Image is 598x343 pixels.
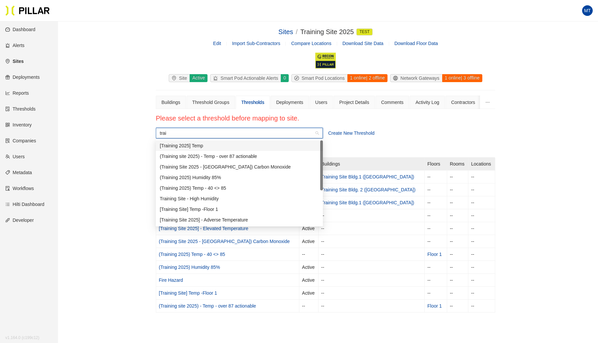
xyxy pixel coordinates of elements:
[5,59,24,64] a: environmentSites
[447,235,468,248] td: --
[319,248,425,261] td: --
[451,99,475,106] div: Contractors
[468,222,495,235] td: --
[299,261,319,274] td: Active
[156,151,323,162] div: (Training site 2025) - Temp - over 87 actionable
[156,215,323,225] div: [Training Site 2025] - Adverse Temperature
[319,222,425,235] td: --
[319,261,425,274] td: --
[213,76,220,80] span: alert
[319,300,425,313] td: --
[447,158,468,171] th: Rooms
[393,76,400,80] span: global
[468,287,495,300] td: --
[442,74,482,82] div: 1 online | 3 offline
[5,202,44,207] a: barsHilti Dashboard
[584,5,591,16] span: MT
[425,171,447,183] td: --
[321,200,414,205] a: Training Site Bldg.1 ([GEOGRAPHIC_DATA])
[425,274,447,287] td: --
[156,114,495,122] h3: Please select a threshold before mapping to site.
[468,261,495,274] td: --
[319,209,425,222] td: --
[299,300,319,313] td: --
[328,130,375,136] span: Create New Threshold
[468,183,495,196] td: --
[172,76,179,80] span: environment
[415,99,439,106] div: Activity Log
[5,218,34,223] a: apiDeveloper
[169,74,190,82] div: Site
[390,74,442,82] div: Network Gateways
[160,163,319,171] div: (Training Site 2025 - [GEOGRAPHIC_DATA]) Carbon Monoxide
[156,204,323,215] div: [Training Site] Temp -Floor 1
[280,74,289,82] div: 0
[296,28,298,35] span: /
[447,222,468,235] td: --
[160,184,319,192] div: (Training 2025) Temp - 40 <> 85
[468,209,495,222] td: --
[161,99,180,106] div: Buildings
[347,74,388,82] div: 1 online | 2 offline
[189,74,208,82] div: Active
[278,28,293,35] a: Sites
[159,239,290,244] a: (Training Site 2025 - [GEOGRAPHIC_DATA]) Carbon Monoxide
[156,183,323,193] div: (Training 2025) Temp - 40 <> 85
[160,153,319,160] div: (Training site 2025) - Temp - over 87 actionable
[319,235,425,248] td: --
[468,248,495,261] td: --
[342,41,384,46] span: Download Site Data
[159,226,248,231] a: [Training Site 2025] - Elevated Temperature
[292,74,347,82] div: Smart Pod Locations
[319,274,425,287] td: --
[159,265,220,270] a: (Training 2025) Humidity 85%
[276,99,303,106] div: Deployments
[299,235,319,248] td: Active
[425,183,447,196] td: --
[160,216,319,223] div: [Training Site 2025] - Adverse Temperature
[156,144,495,152] h3: Threshold Mappings
[356,28,373,35] span: Test
[447,171,468,183] td: --
[485,100,490,105] span: ellipsis
[425,196,447,209] td: --
[425,287,447,300] td: --
[427,252,442,257] a: Floor 1
[425,235,447,248] td: --
[480,96,495,109] button: ellipsis
[427,303,442,309] a: Floor 1
[159,277,183,283] a: Fire Hazard
[210,74,281,82] div: Smart Pod Actionable Alerts
[299,274,319,287] td: Active
[425,261,447,274] td: --
[159,303,256,309] a: (Training site 2025) - Temp - over 87 actionable
[339,99,369,106] div: Project Details
[5,122,32,127] a: qrcodeInventory
[5,27,35,32] a: dashboardDashboard
[425,209,447,222] td: --
[156,162,323,172] div: (Training Site 2025 - UK) Carbon Monoxide
[299,287,319,300] td: Active
[232,41,280,46] span: Import Sub-Contractors
[300,27,373,37] div: Training Site 2025
[192,99,229,106] div: Threshold Groups
[5,170,32,175] a: tagMetadata
[156,193,323,204] div: Training Site - High Humidity
[468,158,495,171] th: Locations
[160,174,319,181] div: (Training 2025) Humidity 85%
[321,174,414,179] a: Training Site Bldg.1 ([GEOGRAPHIC_DATA])
[447,261,468,274] td: --
[5,74,40,80] a: giftDeployments
[447,183,468,196] td: --
[319,287,425,300] td: --
[156,140,323,151] div: [Training 2025] Temp
[381,99,404,106] div: Comments
[5,5,50,16] img: Pillar Technologies
[447,209,468,222] td: --
[294,76,302,80] span: compass
[160,206,319,213] div: [Training Site] Temp -Floor 1
[291,41,331,46] a: Compare Locations
[319,158,425,171] th: Buildings
[5,186,34,191] a: auditWorkflows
